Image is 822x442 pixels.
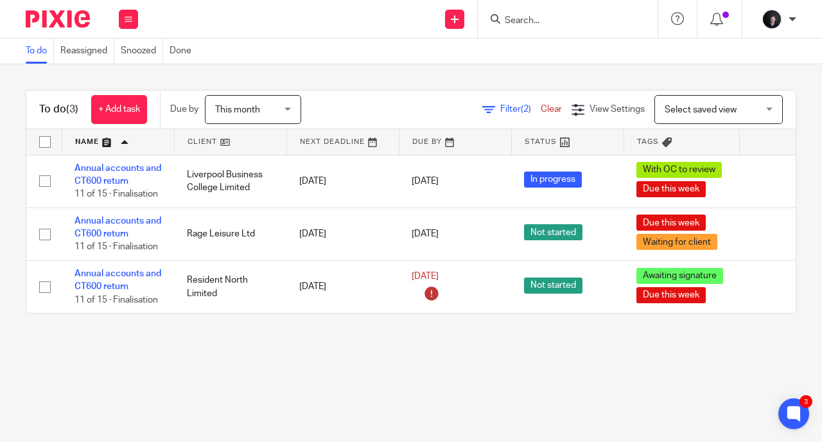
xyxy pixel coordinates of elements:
[74,217,161,238] a: Annual accounts and CT600 return
[636,268,723,284] span: Awaiting signature
[286,260,399,313] td: [DATE]
[66,104,78,114] span: (3)
[39,103,78,116] h1: To do
[170,39,198,64] a: Done
[412,229,439,238] span: [DATE]
[74,269,161,291] a: Annual accounts and CT600 return
[60,39,114,64] a: Reassigned
[412,272,439,281] span: [DATE]
[174,260,286,313] td: Resident North Limited
[412,177,439,186] span: [DATE]
[541,105,562,114] a: Clear
[637,138,659,145] span: Tags
[74,243,158,252] span: 11 of 15 · Finalisation
[503,15,619,27] input: Search
[26,10,90,28] img: Pixie
[74,164,161,186] a: Annual accounts and CT600 return
[636,215,706,231] span: Due this week
[91,95,147,124] a: + Add task
[170,103,198,116] p: Due by
[636,234,717,250] span: Waiting for client
[636,181,706,197] span: Due this week
[74,296,158,305] span: 11 of 15 · Finalisation
[524,224,582,240] span: Not started
[636,162,722,178] span: With OC to review
[665,105,737,114] span: Select saved view
[524,278,582,294] span: Not started
[121,39,163,64] a: Snoozed
[521,105,531,114] span: (2)
[590,105,645,114] span: View Settings
[286,155,399,208] td: [DATE]
[215,105,260,114] span: This month
[174,208,286,260] td: Rage Leisure Ltd
[74,190,158,199] span: 11 of 15 · Finalisation
[174,155,286,208] td: Liverpool Business College Limited
[26,39,54,64] a: To do
[762,9,782,30] img: 455A2509.jpg
[500,105,541,114] span: Filter
[524,172,582,188] span: In progress
[286,208,399,260] td: [DATE]
[800,395,812,408] div: 3
[636,287,706,303] span: Due this week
